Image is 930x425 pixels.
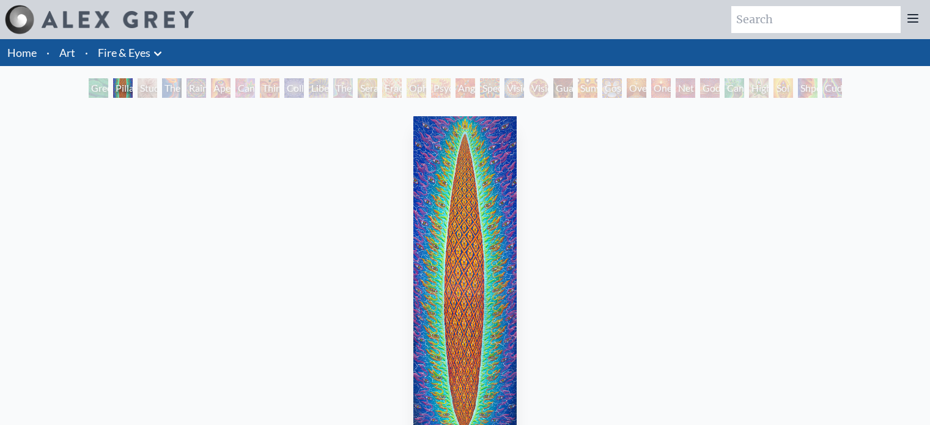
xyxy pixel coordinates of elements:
[504,78,524,98] div: Vision Crystal
[578,78,597,98] div: Sunyata
[382,78,402,98] div: Fractal Eyes
[627,78,646,98] div: Oversoul
[700,78,720,98] div: Godself
[529,78,548,98] div: Vision Crystal Tondo
[731,6,901,33] input: Search
[651,78,671,98] div: One
[235,78,255,98] div: Cannabis Sutra
[773,78,793,98] div: Sol Invictus
[407,78,426,98] div: Ophanic Eyelash
[749,78,769,98] div: Higher Vision
[42,39,54,66] li: ·
[725,78,744,98] div: Cannafist
[602,78,622,98] div: Cosmic Elf
[309,78,328,98] div: Liberation Through Seeing
[553,78,573,98] div: Guardian of Infinite Vision
[358,78,377,98] div: Seraphic Transport Docking on the Third Eye
[98,44,150,61] a: Fire & Eyes
[284,78,304,98] div: Collective Vision
[186,78,206,98] div: Rainbow Eye Ripple
[59,44,75,61] a: Art
[676,78,695,98] div: Net of Being
[822,78,842,98] div: Cuddle
[333,78,353,98] div: The Seer
[480,78,500,98] div: Spectral Lotus
[7,46,37,59] a: Home
[431,78,451,98] div: Psychomicrograph of a Fractal Paisley Cherub Feather Tip
[456,78,475,98] div: Angel Skin
[113,78,133,98] div: Pillar of Awareness
[798,78,817,98] div: Shpongled
[80,39,93,66] li: ·
[260,78,279,98] div: Third Eye Tears of Joy
[138,78,157,98] div: Study for the Great Turn
[89,78,108,98] div: Green Hand
[162,78,182,98] div: The Torch
[211,78,231,98] div: Aperture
